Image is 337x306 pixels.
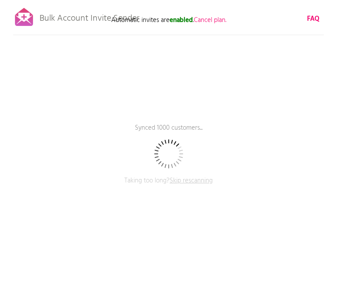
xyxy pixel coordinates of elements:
b: enabled [170,15,193,25]
p: Taking too long? [37,176,301,198]
p: Bulk Account Invite Sender [40,5,139,27]
a: FAQ [307,14,319,24]
span: Cancel plan. [194,15,226,25]
span: Skip rescanning [170,175,213,186]
p: Synced 1000 customers... [37,123,301,145]
p: Automatic invites are . [81,15,257,25]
